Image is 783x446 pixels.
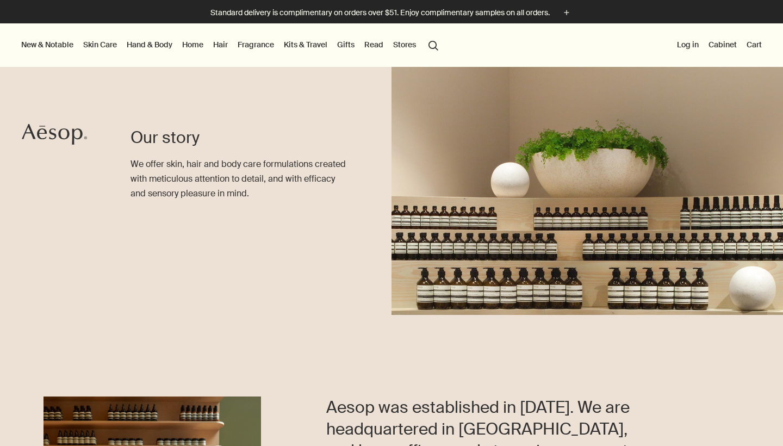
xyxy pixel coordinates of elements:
nav: primary [19,23,443,67]
button: Open search [424,34,443,55]
a: Skin Care [81,38,119,52]
a: Kits & Travel [282,38,330,52]
button: New & Notable [19,38,76,52]
a: Hand & Body [125,38,175,52]
button: Standard delivery is complimentary on orders over $51. Enjoy complimentary samples on all orders. [210,7,573,19]
a: Read [362,38,386,52]
a: Aesop [19,121,90,151]
p: Standard delivery is complimentary on orders over $51. Enjoy complimentary samples on all orders. [210,7,550,18]
svg: Aesop [22,123,87,145]
h1: Our story [130,127,348,148]
a: Gifts [335,38,357,52]
a: Hair [211,38,230,52]
button: Cart [744,38,764,52]
button: Log in [675,38,701,52]
img: Aesop products on shelf below a pot plant. [391,67,783,315]
a: Fragrance [235,38,276,52]
nav: supplementary [675,23,764,67]
button: Stores [391,38,418,52]
a: Cabinet [706,38,739,52]
a: Home [180,38,206,52]
p: We offer skin, hair and body care formulations created with meticulous attention to detail, and w... [130,157,348,201]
